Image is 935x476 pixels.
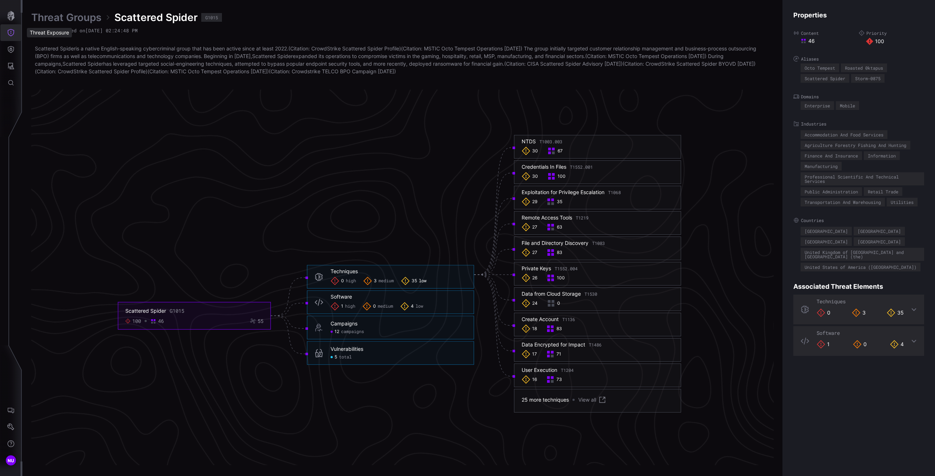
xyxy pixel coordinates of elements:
div: Campaigns [331,321,357,327]
div: United Kingdom of [GEOGRAPHIC_DATA] and [GEOGRAPHIC_DATA] (the) [805,250,920,259]
span: campaigns [341,329,364,335]
div: Mobile [840,103,855,108]
label: Content [793,30,859,36]
span: 100 [558,174,566,180]
div: [GEOGRAPHIC_DATA] [805,239,848,244]
div: 100 [866,38,924,45]
span: Techniques [817,298,846,305]
div: 35 [887,308,904,317]
div: 3 [852,308,866,317]
div: Scattered Spider [805,76,845,81]
h4: Associated Threat Elements [793,282,924,291]
div: Roasted 0ktapus [845,66,883,70]
span: T1083 [592,240,605,246]
div: 25 more techniques [522,397,569,403]
label: Industries [793,121,924,127]
span: 71 [556,352,561,357]
a: Threat Groups [31,11,101,24]
span: 67 [558,148,563,154]
span: 24 [532,301,538,307]
button: NU [0,452,21,469]
div: 0 [853,340,867,349]
span: T1552.001 [570,164,593,170]
div: Data Encrypted for Impact [522,341,602,348]
span: 0 [373,304,376,309]
div: Threat Exposure [27,28,72,37]
div: Credentials In Files [522,164,593,170]
div: Public Administration [805,189,858,194]
div: Exploitation for Privilege Escalation [522,189,621,196]
span: T1486 [589,342,602,348]
div: Private Keys [522,265,578,272]
span: 16 [532,377,537,383]
div: Create Account [522,316,575,323]
div: Manufacturing [805,164,838,168]
div: 55 [258,318,263,324]
p: is a native English-speaking cybercriminal group that has been active since at least 2022.(Citati... [35,45,770,75]
a: Scattered Spider [62,61,103,67]
label: Aliases [793,56,924,62]
span: low [419,278,426,284]
span: 35 [557,199,562,205]
span: 17 [532,352,537,357]
div: United States of America ([GEOGRAPHIC_DATA]) [805,265,916,269]
span: 0 [341,278,344,284]
span: Last modified on [39,28,138,34]
span: T1552.004 [555,266,578,271]
span: 5 [335,354,337,360]
span: 63 [557,225,562,230]
div: Vulnerabilities [331,346,363,353]
a: Scattered Spider [252,53,293,59]
div: Professional Scientific And Technical Services [805,175,920,183]
div: 1 [817,340,830,349]
span: 4 [411,304,414,309]
div: Accommodation And Food Services [805,132,883,137]
span: medium [379,278,394,284]
div: Enterprise [805,103,830,108]
div: Remote Access Tools [522,214,588,221]
span: 3 [374,278,377,284]
div: File and Directory Discovery [522,240,605,246]
div: [GEOGRAPHIC_DATA] [805,229,848,233]
label: Countries [793,217,924,223]
div: Software [331,294,352,300]
div: 4 [890,340,904,349]
span: T1068 [608,189,621,195]
div: Agriculture Forestry Fishing And Hunting [805,143,906,147]
div: [GEOGRAPHIC_DATA] [858,239,901,244]
span: NU [8,457,15,464]
div: Retail Trade [868,189,898,194]
span: 12 [335,329,339,335]
a: Scattered Spider [35,45,76,52]
span: T1530 [584,291,597,297]
div: 0 [817,308,830,317]
div: User Execution [522,367,574,373]
span: T1219 [576,215,588,221]
div: Finance And Insurance [805,153,858,158]
span: 18 [532,326,537,332]
span: T1204 [561,367,574,373]
div: Data from Cloud Storage [522,291,597,297]
span: high [345,304,355,309]
div: Utilities [891,200,914,204]
label: Priority [859,30,924,36]
span: 27 [532,225,537,230]
div: 46 [801,38,859,44]
span: 35 [412,278,417,284]
span: Scattered Spider [114,11,198,24]
span: 29 [532,199,537,205]
span: 30 [532,174,538,180]
span: T1136 [562,316,575,322]
h4: Properties [793,11,924,19]
span: 30 [532,148,538,154]
div: Transportation And Warehousing [805,200,881,204]
span: medium [378,304,393,309]
span: 83 [556,326,562,332]
div: 46 [158,318,164,324]
div: G1015 [170,308,184,314]
span: low [416,304,423,309]
div: [GEOGRAPHIC_DATA] [858,229,901,233]
div: Information [868,153,896,158]
a: View all [578,395,607,404]
span: 83 [557,250,562,256]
